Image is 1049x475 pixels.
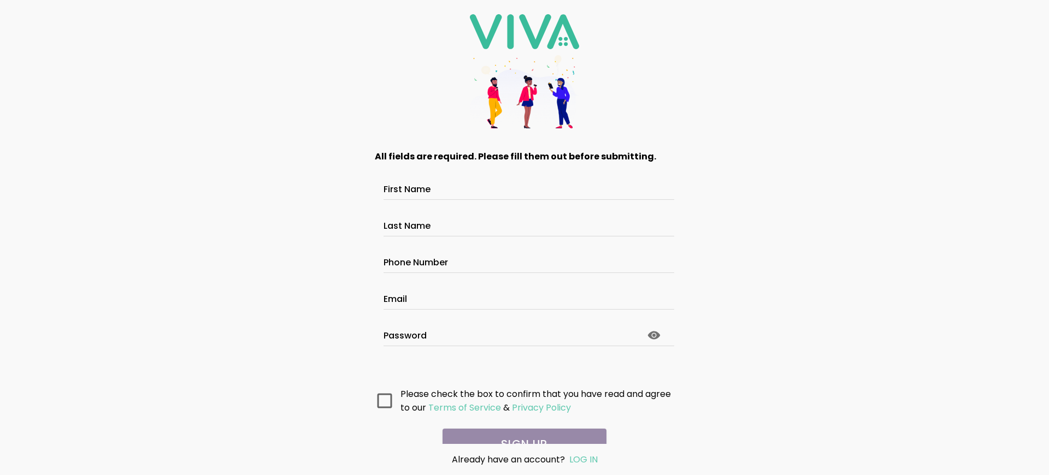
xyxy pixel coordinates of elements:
[397,453,652,466] div: Already have an account?
[398,384,677,417] ion-col: Please check the box to confirm that you have read and agree to our &
[569,453,598,466] a: LOG IN
[512,401,571,414] ion-text: Privacy Policy
[375,150,656,163] strong: All fields are required. Please fill them out before submitting.
[428,401,501,414] ion-text: Terms of Service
